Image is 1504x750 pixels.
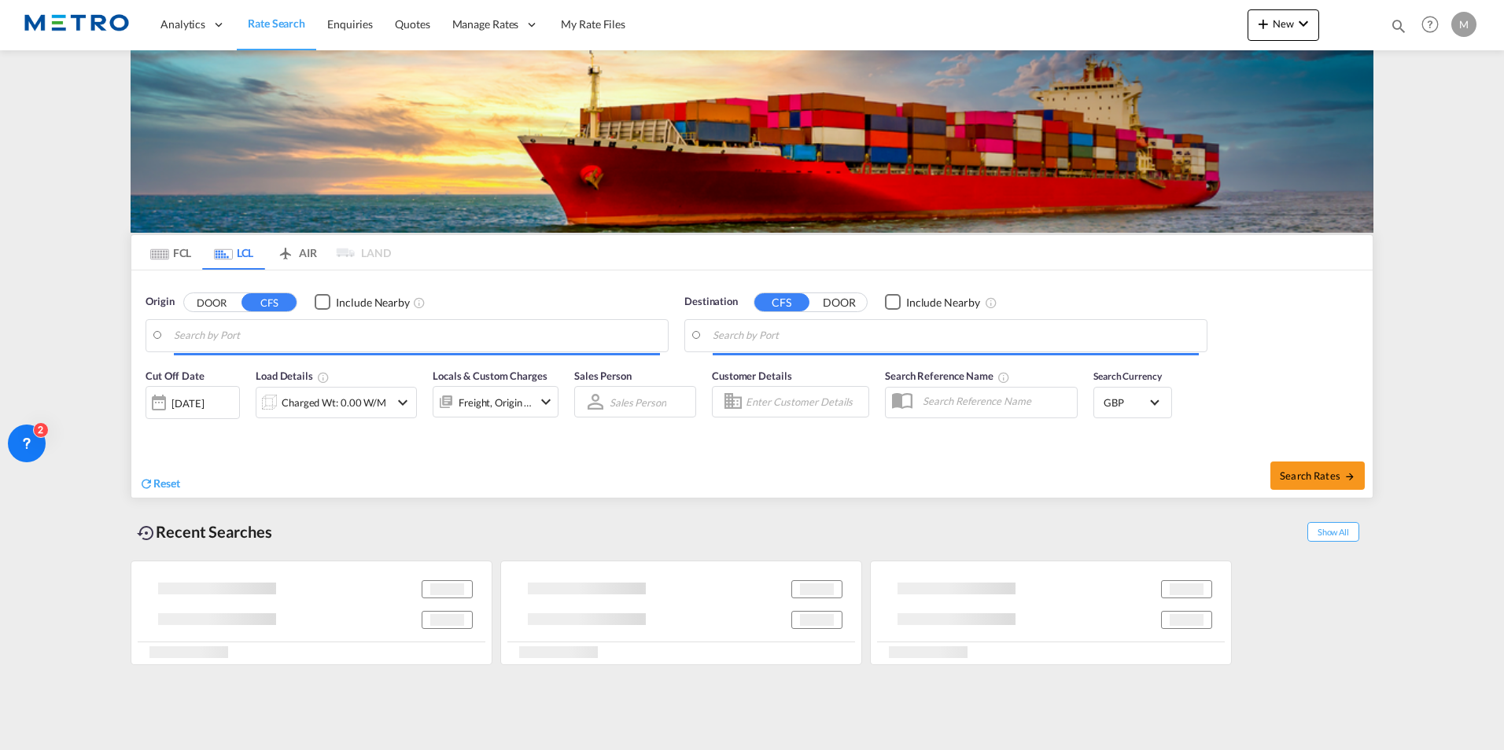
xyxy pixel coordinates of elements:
button: CFS [754,293,809,311]
div: Include Nearby [336,295,410,311]
span: Enquiries [327,17,373,31]
md-icon: icon-chevron-down [536,392,555,411]
div: Recent Searches [131,514,278,550]
div: Freight Origin Destinationicon-chevron-down [433,386,558,417]
span: Show All [1307,522,1359,542]
md-icon: icon-refresh [139,476,153,491]
span: Help [1417,11,1443,38]
md-tab-item: FCL [139,235,202,270]
div: Charged Wt: 0.00 W/M [282,392,386,414]
button: CFS [241,293,297,311]
input: Search by Port [174,324,660,347]
span: Analytics [160,17,205,32]
div: Charged Wt: 0.00 W/Micon-chevron-down [256,387,417,418]
img: LCL+%26+FCL+BACKGROUND.png [131,50,1373,233]
div: Help [1417,11,1451,39]
input: Search Reference Name [915,389,1077,413]
div: icon-refreshReset [139,476,180,493]
span: My Rate Files [561,17,625,31]
button: DOOR [812,293,867,311]
md-icon: icon-chevron-down [1294,14,1313,33]
md-icon: Unchecked: Ignores neighbouring ports when fetching rates.Checked : Includes neighbouring ports w... [413,296,426,309]
md-icon: icon-backup-restore [137,524,156,542]
div: Include Nearby [906,295,980,311]
button: Search Ratesicon-arrow-right [1270,461,1365,490]
md-select: Select Currency: £ GBPUnited Kingdom Pound [1102,391,1163,414]
md-icon: icon-chevron-down [393,393,412,412]
span: Search Rates [1280,469,1355,482]
md-icon: icon-magnify [1390,17,1407,35]
span: Load Details [256,369,330,382]
span: Manage Rates [452,17,519,32]
span: Search Reference Name [885,369,1010,382]
div: [DATE] [171,396,204,410]
input: Enter Customer Details [746,390,864,414]
md-icon: icon-plus 400-fg [1254,14,1273,33]
md-select: Sales Person [608,391,668,414]
div: Freight Origin Destination [459,392,533,414]
md-pagination-wrapper: Use the left and right arrow keys to navigate between tabs [139,235,391,270]
span: Search Currency [1093,370,1162,382]
span: Customer Details [712,369,791,382]
div: [DATE] [146,386,240,419]
md-tab-item: LCL [202,235,265,270]
md-icon: icon-airplane [276,244,295,256]
span: Cut Off Date [146,369,205,382]
span: Rate Search [248,17,305,30]
span: GBP [1104,395,1148,410]
md-icon: Your search will be saved by the below given name [997,371,1010,384]
div: M [1451,12,1476,37]
span: Locals & Custom Charges [433,369,547,382]
md-icon: Unchecked: Ignores neighbouring ports when fetching rates.Checked : Includes neighbouring ports w... [985,296,997,309]
md-icon: Chargeable Weight [317,371,330,384]
md-checkbox: Checkbox No Ink [315,294,410,311]
md-icon: icon-arrow-right [1344,471,1355,482]
span: New [1254,17,1313,30]
span: Destination [684,294,738,310]
md-datepicker: Select [146,417,157,439]
div: Origin DOOR CFS Checkbox No InkUnchecked: Ignores neighbouring ports when fetching rates.Checked ... [131,270,1373,498]
div: icon-magnify [1390,17,1407,41]
md-checkbox: Checkbox No Ink [885,294,980,311]
span: Quotes [395,17,429,31]
span: Reset [153,476,180,490]
button: icon-plus 400-fgNewicon-chevron-down [1248,9,1319,41]
button: DOOR [184,293,239,311]
span: Origin [146,294,174,310]
md-tab-item: AIR [265,235,328,270]
img: 25181f208a6c11efa6aa1bf80d4cef53.png [24,7,130,42]
input: Search by Port [713,324,1199,347]
span: Sales Person [574,369,632,382]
